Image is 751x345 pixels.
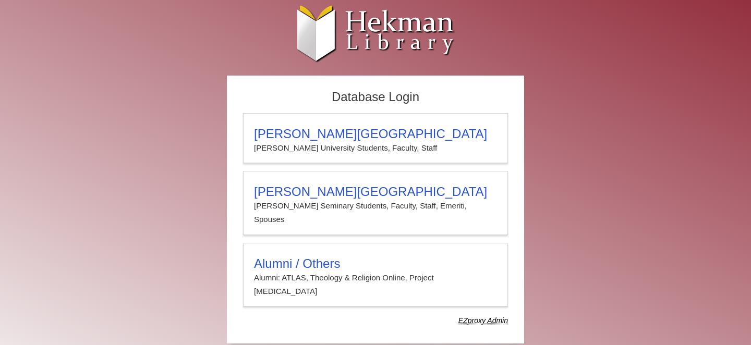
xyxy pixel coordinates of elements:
h3: [PERSON_NAME][GEOGRAPHIC_DATA] [254,127,497,141]
h3: Alumni / Others [254,256,497,271]
h2: Database Login [238,87,513,108]
dfn: Use Alumni login [458,316,508,325]
a: [PERSON_NAME][GEOGRAPHIC_DATA][PERSON_NAME] University Students, Faculty, Staff [243,113,508,163]
p: [PERSON_NAME] Seminary Students, Faculty, Staff, Emeriti, Spouses [254,199,497,227]
p: [PERSON_NAME] University Students, Faculty, Staff [254,141,497,155]
p: Alumni: ATLAS, Theology & Religion Online, Project [MEDICAL_DATA] [254,271,497,299]
h3: [PERSON_NAME][GEOGRAPHIC_DATA] [254,184,497,199]
a: [PERSON_NAME][GEOGRAPHIC_DATA][PERSON_NAME] Seminary Students, Faculty, Staff, Emeriti, Spouses [243,171,508,235]
summary: Alumni / OthersAlumni: ATLAS, Theology & Religion Online, Project [MEDICAL_DATA] [254,256,497,299]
